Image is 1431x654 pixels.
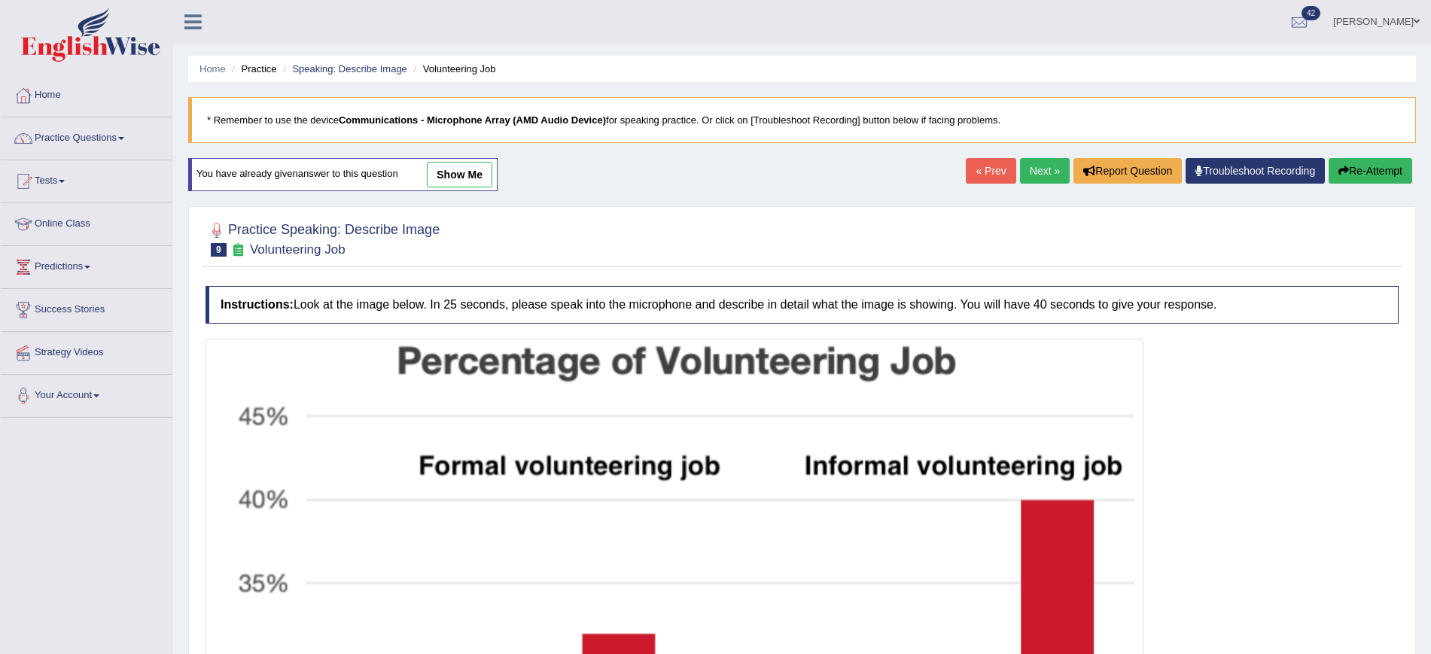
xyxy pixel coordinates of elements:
[1,246,172,284] a: Predictions
[1302,6,1320,20] span: 42
[292,63,406,75] a: Speaking: Describe Image
[1,160,172,198] a: Tests
[1073,158,1182,184] button: Report Question
[410,62,495,76] li: Volunteering Job
[206,286,1399,324] h4: Look at the image below. In 25 seconds, please speak into the microphone and describe in detail w...
[250,242,346,257] small: Volunteering Job
[1329,158,1412,184] button: Re-Attempt
[188,97,1416,143] blockquote: * Remember to use the device for speaking practice. Or click on [Troubleshoot Recording] button b...
[206,219,440,257] h2: Practice Speaking: Describe Image
[228,62,276,76] li: Practice
[1,75,172,112] a: Home
[339,114,606,126] b: Communications - Microphone Array (AMD Audio Device)
[188,158,498,191] div: You have already given answer to this question
[1,117,172,155] a: Practice Questions
[221,298,294,311] b: Instructions:
[427,162,492,187] a: show me
[1,375,172,412] a: Your Account
[199,63,226,75] a: Home
[211,243,227,257] span: 9
[966,158,1015,184] a: « Prev
[1,289,172,327] a: Success Stories
[1,332,172,370] a: Strategy Videos
[1186,158,1325,184] a: Troubleshoot Recording
[1,203,172,241] a: Online Class
[230,243,246,257] small: Exam occurring question
[1020,158,1070,184] a: Next »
